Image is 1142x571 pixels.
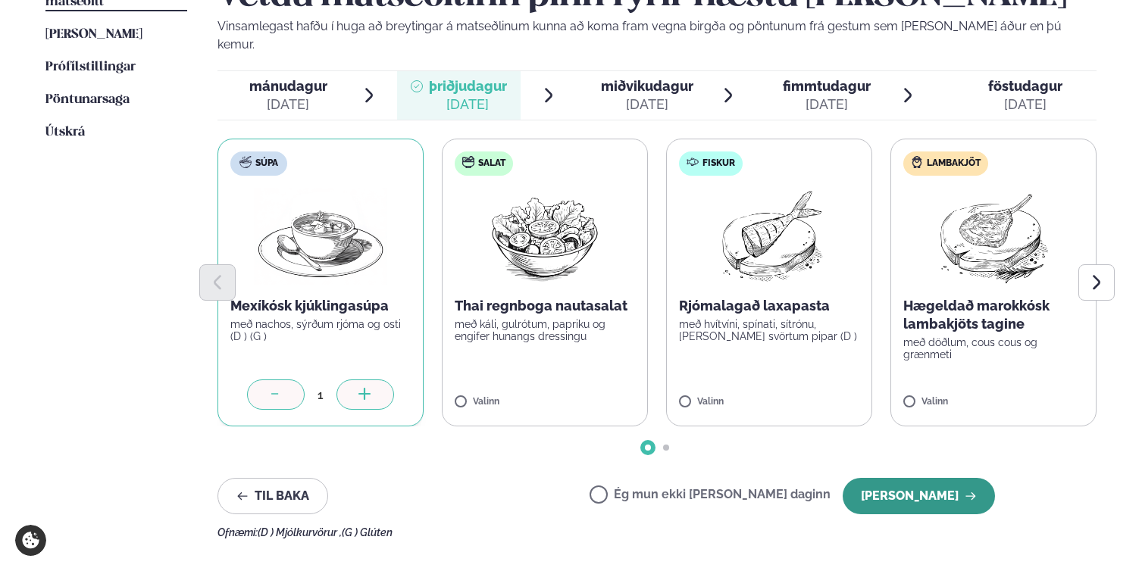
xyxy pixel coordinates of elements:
img: Fish.png [702,188,837,285]
a: Cookie settings [15,525,46,556]
button: Previous slide [199,264,236,301]
span: Go to slide 1 [645,445,651,451]
span: Go to slide 2 [663,445,669,451]
a: [PERSON_NAME] [45,26,142,44]
p: Thai regnboga nautasalat [455,297,635,315]
span: Lambakjöt [927,158,981,170]
img: fish.svg [687,156,699,168]
span: fimmtudagur [783,78,871,94]
img: Salad.png [478,188,612,285]
div: [DATE] [249,95,327,114]
p: Mexíkósk kjúklingasúpa [230,297,411,315]
img: soup.svg [239,156,252,168]
span: Útskrá [45,126,85,139]
a: Prófílstillingar [45,58,136,76]
span: mánudagur [249,78,327,94]
button: Next slide [1078,264,1115,301]
span: Prófílstillingar [45,61,136,73]
span: Fiskur [702,158,735,170]
div: Ofnæmi: [217,526,1097,538]
img: Soup.png [254,188,387,285]
p: Vinsamlegast hafðu í huga að breytingar á matseðlinum kunna að koma fram vegna birgða og pöntunum... [217,17,1097,54]
span: Salat [478,158,505,170]
p: með hvítvíni, spínati, sítrónu, [PERSON_NAME] svörtum pipar (D ) [679,318,859,342]
p: Hægeldað marokkósk lambakjöts tagine [903,297,1084,333]
p: með káli, gulrótum, papriku og engifer hunangs dressingu [455,318,635,342]
a: Útskrá [45,123,85,142]
div: [DATE] [783,95,871,114]
img: salad.svg [462,156,474,168]
button: [PERSON_NAME] [843,478,995,514]
p: Rjómalagað laxapasta [679,297,859,315]
span: (D ) Mjólkurvörur , [258,526,342,538]
span: Súpa [255,158,278,170]
span: Pöntunarsaga [45,93,130,106]
img: Lamb-Meat.png [927,188,1061,285]
span: þriðjudagur [429,78,507,94]
span: föstudagur [988,78,1062,94]
div: [DATE] [429,95,507,114]
span: [PERSON_NAME] [45,28,142,41]
span: miðvikudagur [601,78,693,94]
span: (G ) Glúten [342,526,393,538]
p: með nachos, sýrðum rjóma og osti (D ) (G ) [230,318,411,342]
div: [DATE] [988,95,1062,114]
div: [DATE] [601,95,693,114]
img: Lamb.svg [911,156,923,168]
a: Pöntunarsaga [45,91,130,109]
p: með döðlum, cous cous og grænmeti [903,336,1084,360]
button: Til baka [217,478,328,514]
div: 1 [305,386,336,404]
